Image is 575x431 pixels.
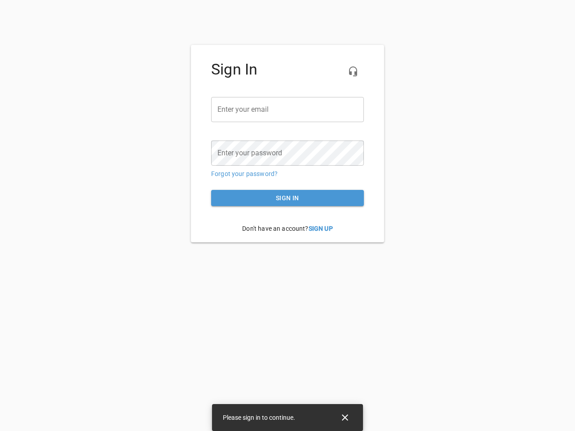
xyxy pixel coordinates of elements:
button: Close [334,407,356,428]
span: Please sign in to continue. [223,414,295,421]
h4: Sign In [211,61,364,79]
span: Sign in [218,193,357,204]
button: Live Chat [342,61,364,82]
a: Sign Up [309,225,333,232]
p: Don't have an account? [211,217,364,240]
button: Sign in [211,190,364,207]
a: Forgot your password? [211,170,278,177]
